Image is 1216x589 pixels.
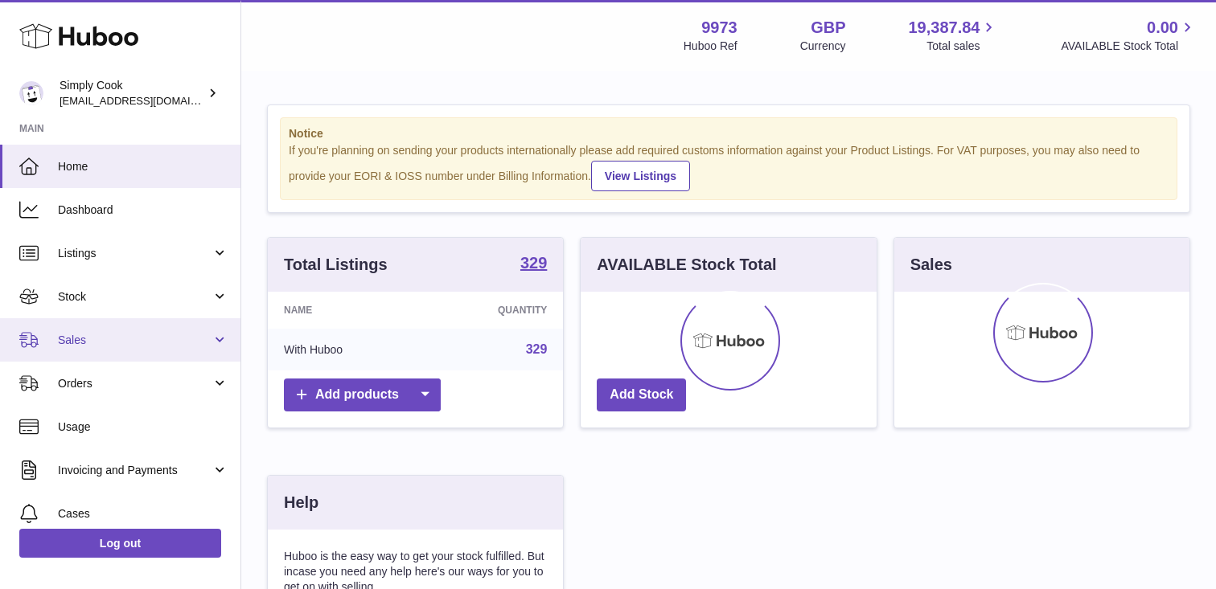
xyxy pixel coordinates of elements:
a: Add Stock [597,378,686,411]
span: 0.00 [1147,17,1178,39]
span: Cases [58,506,228,522]
span: Invoicing and Payments [58,463,212,478]
h3: Help [284,492,318,513]
strong: 9973 [701,17,737,39]
h3: Sales [910,254,952,276]
span: 19,387.84 [908,17,980,39]
span: AVAILABLE Stock Total [1061,39,1197,54]
th: Quantity [424,292,564,329]
span: [EMAIL_ADDRESS][DOMAIN_NAME] [60,94,236,107]
div: Simply Cook [60,78,204,108]
h3: AVAILABLE Stock Total [597,254,776,276]
span: Dashboard [58,202,228,218]
span: Total sales [926,39,998,54]
td: With Huboo [268,329,424,370]
a: 329 [520,255,547,274]
a: Log out [19,529,221,558]
span: Stock [58,289,212,305]
h3: Total Listings [284,254,388,276]
a: Add products [284,378,441,411]
div: Currency [800,39,846,54]
strong: 329 [520,255,547,271]
img: internalAdmin-9973@internal.huboo.com [19,81,43,105]
span: Home [58,159,228,174]
span: Usage [58,419,228,435]
th: Name [268,292,424,329]
strong: GBP [811,17,845,39]
span: Sales [58,333,212,348]
a: View Listings [591,161,690,191]
a: 329 [526,342,548,356]
a: 19,387.84 Total sales [908,17,998,54]
div: If you're planning on sending your products internationally please add required customs informati... [289,143,1169,191]
a: 0.00 AVAILABLE Stock Total [1061,17,1197,54]
span: Listings [58,246,212,261]
strong: Notice [289,126,1169,141]
span: Orders [58,376,212,391]
div: Huboo Ref [684,39,737,54]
